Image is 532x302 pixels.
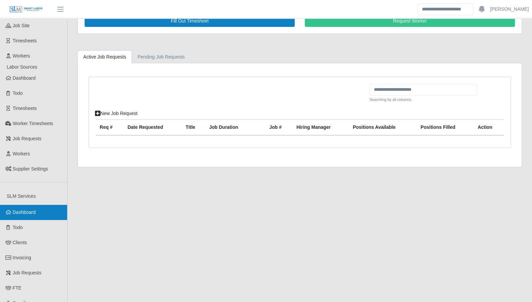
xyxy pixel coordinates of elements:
[13,53,30,59] span: Workers
[13,225,23,230] span: Todo
[124,120,182,136] th: Date Requested
[78,50,132,64] a: Active Job Requests
[13,210,36,215] span: Dashboard
[13,240,27,245] span: Clients
[474,120,504,136] th: Action
[13,75,36,81] span: Dashboard
[13,285,21,291] span: FTE
[132,50,191,64] a: Pending Job Requests
[13,90,23,96] span: Todo
[13,255,31,260] span: Invoicing
[305,15,515,27] a: Request Worker
[85,15,295,27] a: Fill Out Timesheet
[91,108,142,119] a: New Job Request
[182,120,205,136] th: Title
[349,120,417,136] th: Positions Available
[13,106,37,111] span: Timesheets
[490,6,529,13] a: [PERSON_NAME]
[205,120,254,136] th: Job Duration
[13,270,42,275] span: Job Requests
[7,193,36,199] span: SLM Services
[7,64,37,70] span: Labor Sources
[13,166,48,172] span: Supplier Settings
[13,136,42,141] span: Job Requests
[96,120,124,136] th: Req #
[13,38,37,43] span: Timesheets
[13,151,30,156] span: Workers
[13,121,53,126] span: Worker Timesheets
[13,23,30,28] span: job site
[417,120,474,136] th: Positions Filled
[418,3,473,15] input: Search
[292,120,349,136] th: Hiring Manager
[265,120,292,136] th: Job #
[9,6,43,13] img: SLM Logo
[370,97,477,103] small: Searching by all columns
